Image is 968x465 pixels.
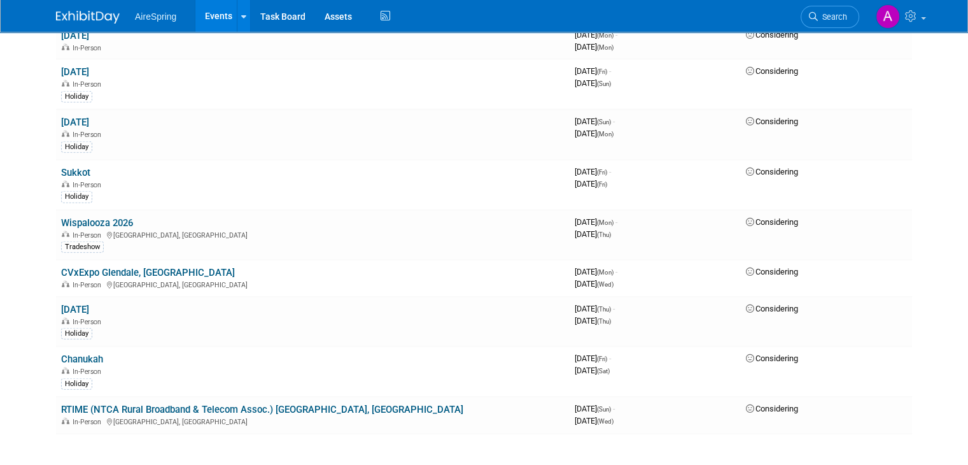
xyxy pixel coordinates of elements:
[597,368,610,375] span: (Sat)
[575,229,611,239] span: [DATE]
[73,368,105,376] span: In-Person
[575,42,614,52] span: [DATE]
[73,44,105,52] span: In-Person
[62,131,69,137] img: In-Person Event
[575,267,617,276] span: [DATE]
[73,418,105,426] span: In-Person
[613,404,615,413] span: -
[615,30,617,39] span: -
[575,167,611,176] span: [DATE]
[575,30,617,39] span: [DATE]
[597,318,611,325] span: (Thu)
[62,368,69,374] img: In-Person Event
[746,354,798,363] span: Considering
[62,181,69,187] img: In-Person Event
[597,32,614,39] span: (Mon)
[575,129,614,138] span: [DATE]
[597,219,614,226] span: (Mon)
[73,318,105,326] span: In-Person
[615,217,617,227] span: -
[609,167,611,176] span: -
[746,117,798,126] span: Considering
[597,118,611,125] span: (Sun)
[73,231,105,240] span: In-Person
[62,44,69,50] img: In-Person Event
[597,269,614,276] span: (Mon)
[597,231,611,238] span: (Thu)
[73,281,105,289] span: In-Person
[61,141,92,153] div: Holiday
[746,267,798,276] span: Considering
[73,80,105,89] span: In-Person
[62,418,69,424] img: In-Person Event
[61,378,92,390] div: Holiday
[61,304,89,315] a: [DATE]
[801,6,859,28] a: Search
[575,416,614,426] span: [DATE]
[62,281,69,287] img: In-Person Event
[597,355,607,362] span: (Fri)
[597,44,614,51] span: (Mon)
[56,11,120,24] img: ExhibitDay
[61,229,565,240] div: [GEOGRAPHIC_DATA], [GEOGRAPHIC_DATA]
[61,328,92,340] div: Holiday
[818,12,847,22] span: Search
[597,80,611,87] span: (Sun)
[613,117,615,126] span: -
[575,354,611,363] span: [DATE]
[597,281,614,288] span: (Wed)
[61,404,463,415] a: RTIME (NTCA Rural Broadband & Telecom Assoc.) [GEOGRAPHIC_DATA], [GEOGRAPHIC_DATA]
[597,169,607,176] span: (Fri)
[575,304,615,313] span: [DATE]
[746,66,798,76] span: Considering
[73,181,105,189] span: In-Person
[575,279,614,289] span: [DATE]
[575,66,611,76] span: [DATE]
[575,366,610,375] span: [DATE]
[62,318,69,324] img: In-Person Event
[73,131,105,139] span: In-Person
[61,191,92,203] div: Holiday
[746,167,798,176] span: Considering
[575,78,611,88] span: [DATE]
[597,406,611,413] span: (Sun)
[575,217,617,227] span: [DATE]
[62,231,69,238] img: In-Person Event
[597,68,607,75] span: (Fri)
[61,267,235,278] a: CVxExpo Glendale, [GEOGRAPHIC_DATA]
[613,304,615,313] span: -
[597,418,614,425] span: (Wed)
[61,217,133,229] a: Wispalooza 2026
[61,241,104,253] div: Tradeshow
[615,267,617,276] span: -
[597,306,611,313] span: (Thu)
[61,167,90,178] a: Sukkot
[597,131,614,138] span: (Mon)
[575,404,615,413] span: [DATE]
[746,404,798,413] span: Considering
[61,416,565,426] div: [GEOGRAPHIC_DATA], [GEOGRAPHIC_DATA]
[135,11,176,22] span: AireSpring
[575,316,611,325] span: [DATE]
[876,4,900,29] img: Aila Ortiaga
[61,117,89,128] a: [DATE]
[61,91,92,103] div: Holiday
[575,179,607,189] span: [DATE]
[61,279,565,289] div: [GEOGRAPHIC_DATA], [GEOGRAPHIC_DATA]
[746,217,798,227] span: Considering
[62,80,69,87] img: In-Person Event
[575,117,615,126] span: [DATE]
[61,66,89,78] a: [DATE]
[746,30,798,39] span: Considering
[61,30,89,41] a: [DATE]
[609,354,611,363] span: -
[609,66,611,76] span: -
[597,181,607,188] span: (Fri)
[746,304,798,313] span: Considering
[61,354,103,365] a: Chanukah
